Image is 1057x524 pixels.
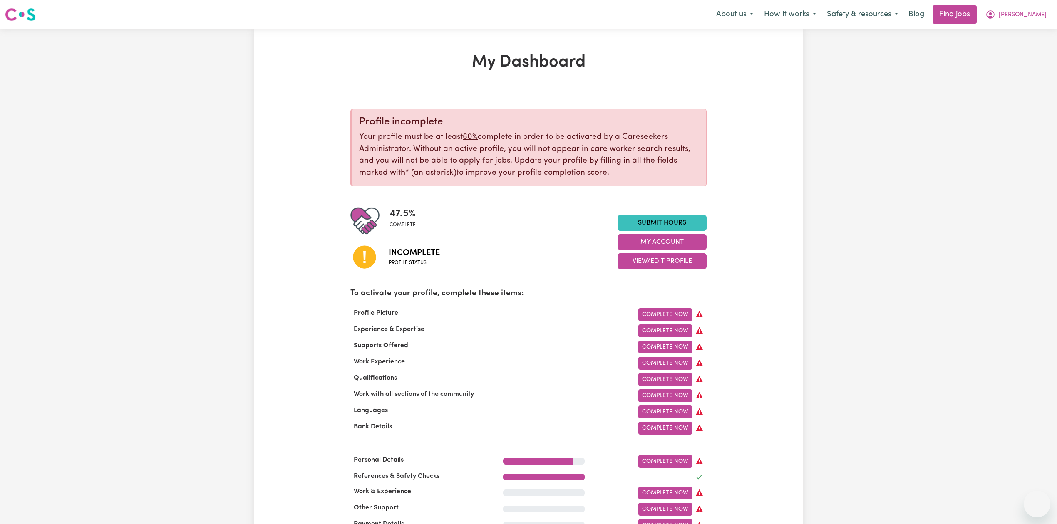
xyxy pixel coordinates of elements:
u: 60% [463,133,478,141]
a: Submit Hours [618,215,707,231]
span: 47.5 % [390,206,416,221]
span: Qualifications [350,375,400,381]
a: Careseekers logo [5,5,36,24]
p: Your profile must be at least complete in order to be activated by a Careseekers Administrator. W... [359,131,700,179]
span: Work & Experience [350,488,414,495]
div: Profile completeness: 47.5% [390,206,422,235]
a: Blog [903,5,929,24]
span: Profile Picture [350,310,402,316]
button: How it works [759,6,821,23]
a: Complete Now [638,455,692,468]
p: To activate your profile, complete these items: [350,288,707,300]
a: Complete Now [638,324,692,337]
a: Complete Now [638,405,692,418]
a: Complete Now [638,487,692,499]
a: Find jobs [933,5,977,24]
span: an asterisk [405,169,457,177]
a: Complete Now [638,308,692,321]
span: Supports Offered [350,342,412,349]
span: Languages [350,407,391,414]
span: Work Experience [350,358,408,365]
span: Experience & Expertise [350,326,428,333]
iframe: Button to launch messaging window [1024,491,1050,517]
button: About us [711,6,759,23]
span: complete [390,221,416,229]
button: My Account [618,234,707,250]
span: Profile status [389,259,440,267]
span: References & Safety Checks [350,473,443,480]
button: My Account [980,6,1052,23]
a: Complete Now [638,341,692,353]
button: Safety & resources [821,6,903,23]
a: Complete Now [638,422,692,435]
span: Personal Details [350,457,407,463]
a: Complete Now [638,389,692,402]
span: Bank Details [350,423,395,430]
a: Complete Now [638,503,692,516]
a: Complete Now [638,357,692,370]
div: Profile incomplete [359,116,700,128]
img: Careseekers logo [5,7,36,22]
span: Other Support [350,504,402,511]
span: Incomplete [389,247,440,259]
h1: My Dashboard [350,52,707,72]
span: Work with all sections of the community [350,391,477,398]
span: [PERSON_NAME] [999,10,1047,20]
button: View/Edit Profile [618,253,707,269]
a: Complete Now [638,373,692,386]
